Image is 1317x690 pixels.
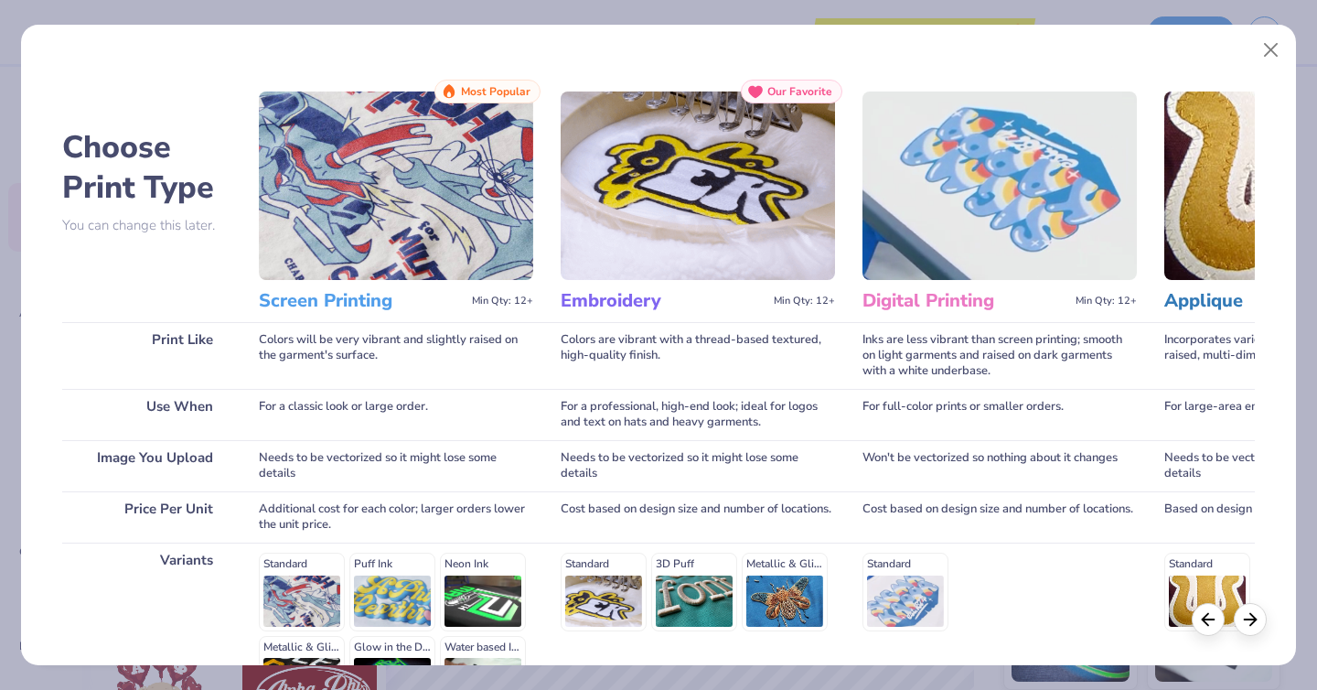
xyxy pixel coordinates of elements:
[561,389,835,440] div: For a professional, high-end look; ideal for logos and text on hats and heavy garments.
[62,440,231,491] div: Image You Upload
[767,85,832,98] span: Our Favorite
[561,491,835,543] div: Cost based on design size and number of locations.
[259,491,533,543] div: Additional cost for each color; larger orders lower the unit price.
[561,322,835,389] div: Colors are vibrant with a thread-based textured, high-quality finish.
[259,92,533,280] img: Screen Printing
[561,440,835,491] div: Needs to be vectorized so it might lose some details
[259,389,533,440] div: For a classic look or large order.
[62,389,231,440] div: Use When
[862,491,1137,543] div: Cost based on design size and number of locations.
[862,92,1137,280] img: Digital Printing
[862,289,1068,313] h3: Digital Printing
[862,322,1137,389] div: Inks are less vibrant than screen printing; smooth on light garments and raised on dark garments ...
[862,389,1137,440] div: For full-color prints or smaller orders.
[259,322,533,389] div: Colors will be very vibrant and slightly raised on the garment's surface.
[62,218,231,233] p: You can change this later.
[1076,295,1137,307] span: Min Qty: 12+
[472,295,533,307] span: Min Qty: 12+
[862,440,1137,491] div: Won't be vectorized so nothing about it changes
[259,289,465,313] h3: Screen Printing
[62,491,231,543] div: Price Per Unit
[62,127,231,208] h2: Choose Print Type
[561,289,766,313] h3: Embroidery
[259,440,533,491] div: Needs to be vectorized so it might lose some details
[774,295,835,307] span: Min Qty: 12+
[561,92,835,280] img: Embroidery
[1254,33,1289,68] button: Close
[461,85,530,98] span: Most Popular
[62,322,231,389] div: Print Like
